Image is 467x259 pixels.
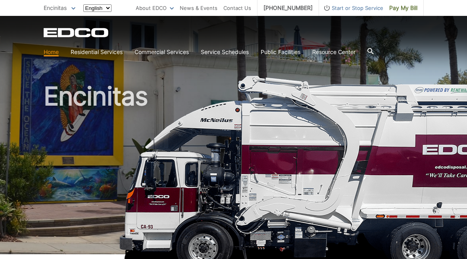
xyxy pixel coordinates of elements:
[312,48,356,56] a: Resource Center
[83,4,111,12] select: Select a language
[180,4,217,12] a: News & Events
[44,83,424,258] h1: Encinitas
[389,4,417,12] span: Pay My Bill
[71,48,123,56] a: Residential Services
[135,48,189,56] a: Commercial Services
[44,48,59,56] a: Home
[261,48,300,56] a: Public Facilities
[201,48,249,56] a: Service Schedules
[136,4,174,12] a: About EDCO
[44,28,110,37] a: EDCD logo. Return to the homepage.
[223,4,251,12] a: Contact Us
[44,4,67,11] span: Encinitas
